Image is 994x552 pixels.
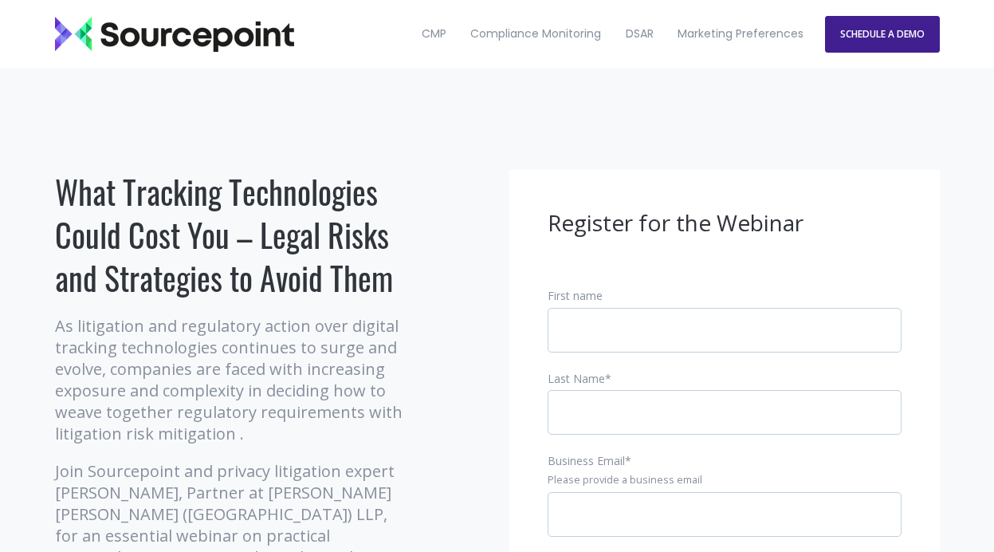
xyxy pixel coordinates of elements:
h1: What Tracking Technologies Could Cost You – Legal Risks and Strategies to Avoid Them [55,170,410,299]
img: Sourcepoint_logo_black_transparent (2)-2 [55,17,294,52]
a: SCHEDULE A DEMO [825,16,940,53]
p: As litigation and regulatory action over digital tracking technologies continues to surge and evo... [55,315,410,444]
span: Business Email [548,453,625,468]
span: Last Name [548,371,605,386]
span: First name [548,288,603,303]
legend: Please provide a business email [548,473,902,487]
h3: Register for the Webinar [548,208,902,239]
